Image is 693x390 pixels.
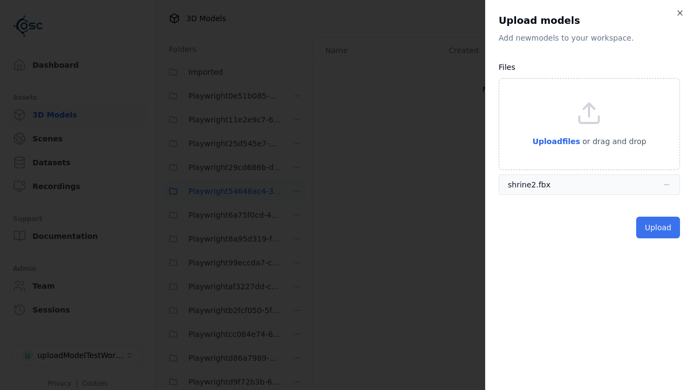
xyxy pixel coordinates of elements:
[499,13,680,28] h2: Upload models
[499,32,680,43] p: Add new model s to your workspace.
[532,137,580,146] span: Upload files
[499,63,515,71] label: Files
[636,217,680,238] button: Upload
[508,179,551,190] div: shrine2.fbx
[580,135,646,148] p: or drag and drop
